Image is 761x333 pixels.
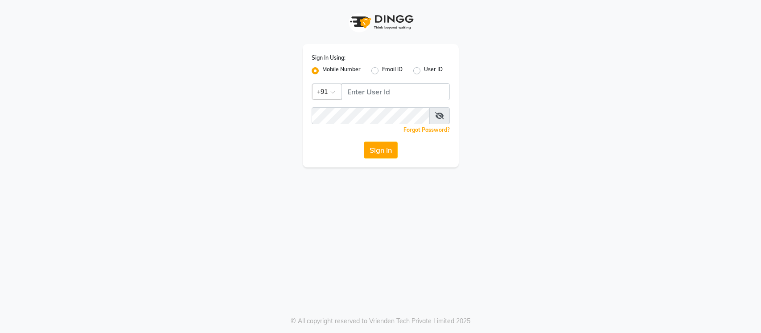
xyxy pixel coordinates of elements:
label: Mobile Number [322,65,361,76]
label: Email ID [382,65,403,76]
label: Sign In Using: [312,54,346,62]
label: User ID [424,65,443,76]
button: Sign In [364,142,398,158]
img: logo1.svg [345,9,416,35]
a: Forgot Password? [403,126,450,133]
input: Username [341,83,450,100]
input: Username [312,107,430,124]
